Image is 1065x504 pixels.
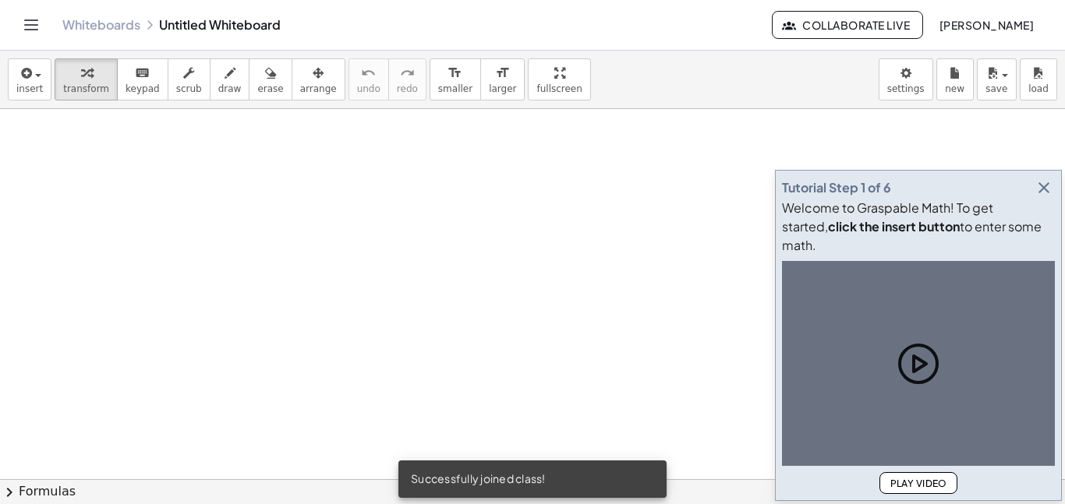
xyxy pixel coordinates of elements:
button: Toggle navigation [19,12,44,37]
span: new [945,83,964,94]
i: format_size [448,64,462,83]
div: Welcome to Graspable Math! To get started, to enter some math. [782,199,1055,255]
span: transform [63,83,109,94]
button: save [977,58,1017,100]
button: draw [210,58,250,100]
span: [PERSON_NAME] [939,18,1034,32]
span: settings [887,83,925,94]
button: [PERSON_NAME] [926,11,1046,39]
button: redoredo [388,58,426,100]
button: format_sizelarger [480,58,525,100]
i: keyboard [135,64,150,83]
i: undo [361,64,376,83]
div: Tutorial Step 1 of 6 [782,178,891,197]
span: Collaborate Live [785,18,910,32]
span: erase [257,83,283,94]
button: format_sizesmaller [430,58,481,100]
button: arrange [292,58,345,100]
button: fullscreen [528,58,590,100]
button: erase [249,58,292,100]
span: keypad [126,83,160,94]
span: draw [218,83,242,94]
i: redo [400,64,415,83]
button: scrub [168,58,211,100]
button: keyboardkeypad [117,58,168,100]
a: Whiteboards [62,17,140,33]
button: Collaborate Live [772,11,923,39]
button: settings [879,58,933,100]
span: arrange [300,83,337,94]
span: redo [397,83,418,94]
span: load [1028,83,1049,94]
span: smaller [438,83,472,94]
span: undo [357,83,380,94]
button: new [936,58,974,100]
span: insert [16,83,43,94]
i: format_size [495,64,510,83]
button: load [1020,58,1057,100]
span: fullscreen [536,83,582,94]
button: Play Video [879,472,957,494]
button: undoundo [349,58,389,100]
button: transform [55,58,118,100]
b: click the insert button [828,218,960,234]
span: larger [489,83,516,94]
div: Successfully joined class! [398,460,667,498]
span: scrub [176,83,202,94]
button: insert [8,58,51,100]
span: save [985,83,1007,94]
span: Play Video [890,478,947,489]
